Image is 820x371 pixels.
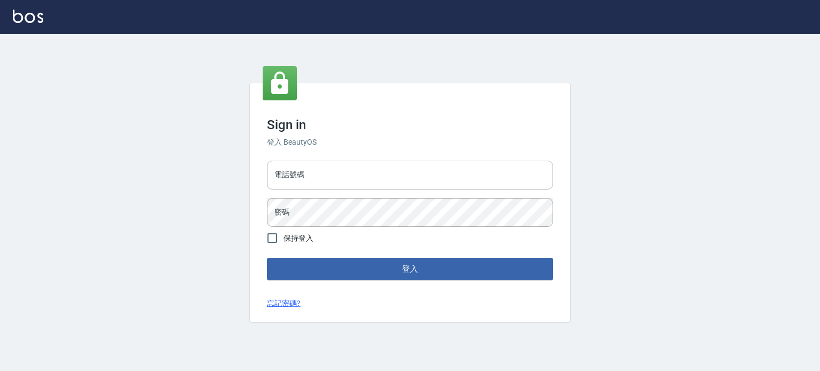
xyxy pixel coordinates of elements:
[267,137,553,148] h6: 登入 BeautyOS
[267,258,553,280] button: 登入
[283,233,313,244] span: 保持登入
[267,117,553,132] h3: Sign in
[267,298,301,309] a: 忘記密碼?
[13,10,43,23] img: Logo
